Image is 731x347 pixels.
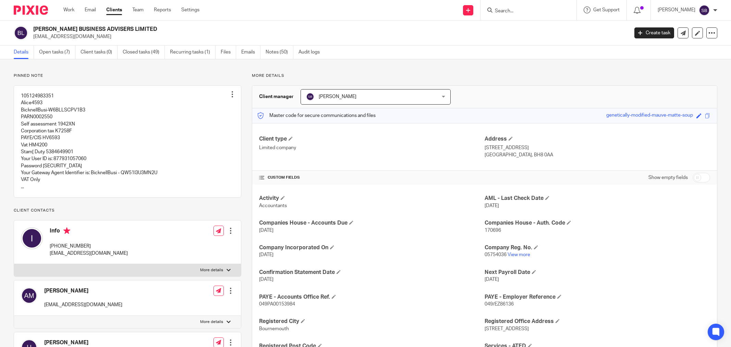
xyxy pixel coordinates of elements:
[494,8,556,14] input: Search
[200,319,223,325] p: More details
[508,252,530,257] a: View more
[50,243,128,250] p: [PHONE_NUMBER]
[485,302,514,307] span: 049/EZ86136
[266,46,293,59] a: Notes (50)
[699,5,710,16] img: svg%3E
[299,46,325,59] a: Audit logs
[221,46,236,59] a: Files
[44,287,122,295] h4: [PERSON_NAME]
[14,5,48,15] img: Pixie
[259,326,289,331] span: Bournemouth
[485,326,529,331] span: [STREET_ADDRESS]
[81,46,118,59] a: Client tasks (0)
[21,287,37,304] img: svg%3E
[485,144,710,151] p: [STREET_ADDRESS]
[593,8,620,12] span: Get Support
[252,73,717,79] p: More details
[485,228,501,233] span: 170696
[14,26,28,40] img: svg%3E
[14,73,241,79] p: Pinned note
[485,244,710,251] h4: Company Reg. No.
[44,339,160,346] h4: [PERSON_NAME]
[259,294,485,301] h4: PAYE - Accounts Office Ref.
[259,318,485,325] h4: Registered City
[319,94,356,99] span: [PERSON_NAME]
[259,244,485,251] h4: Company Incorporated On
[259,135,485,143] h4: Client type
[259,203,287,208] span: Accountants
[259,175,485,180] h4: CUSTOM FIELDS
[648,174,688,181] label: Show empty fields
[39,46,75,59] a: Open tasks (7)
[485,318,710,325] h4: Registered Office Address
[259,269,485,276] h4: Confirmation Statement Date
[485,203,499,208] span: [DATE]
[14,46,34,59] a: Details
[106,7,122,13] a: Clients
[132,7,144,13] a: Team
[485,277,499,282] span: [DATE]
[259,219,485,227] h4: Companies House - Accounts Due
[485,269,710,276] h4: Next Payroll Date
[21,227,43,249] img: svg%3E
[181,7,199,13] a: Settings
[658,7,695,13] p: [PERSON_NAME]
[259,228,273,233] span: [DATE]
[50,227,128,236] h4: Info
[123,46,165,59] a: Closed tasks (49)
[85,7,96,13] a: Email
[63,227,70,234] i: Primary
[259,93,294,100] h3: Client manager
[485,219,710,227] h4: Companies House - Auth. Code
[44,301,122,308] p: [EMAIL_ADDRESS][DOMAIN_NAME]
[200,267,223,273] p: More details
[306,93,314,101] img: svg%3E
[33,26,506,33] h2: [PERSON_NAME] BUSINESS ADVISERS LIMITED
[33,33,624,40] p: [EMAIL_ADDRESS][DOMAIN_NAME]
[485,252,507,257] span: 05754036
[50,250,128,257] p: [EMAIL_ADDRESS][DOMAIN_NAME]
[259,195,485,202] h4: Activity
[154,7,171,13] a: Reports
[241,46,260,59] a: Emails
[485,195,710,202] h4: AML - Last Check Date
[259,252,273,257] span: [DATE]
[259,302,295,307] span: 049PA00153984
[485,294,710,301] h4: PAYE - Employer Reference
[14,208,241,213] p: Client contacts
[485,152,710,158] p: [GEOGRAPHIC_DATA], BH8 0AA
[606,112,693,120] div: genetically-modified-mauve-matte-soup
[170,46,216,59] a: Recurring tasks (1)
[634,27,674,38] a: Create task
[259,277,273,282] span: [DATE]
[485,135,710,143] h4: Address
[259,144,485,151] p: Limited company
[257,112,376,119] p: Master code for secure communications and files
[63,7,74,13] a: Work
